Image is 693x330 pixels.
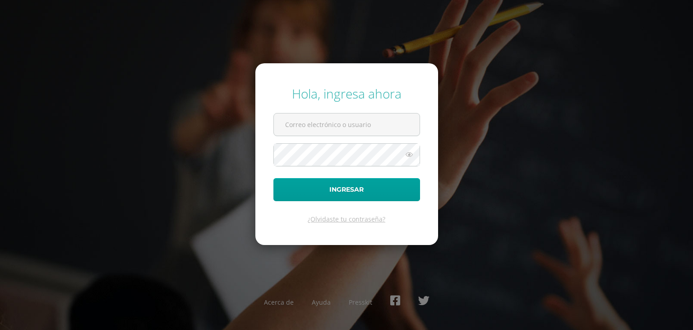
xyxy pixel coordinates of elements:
input: Correo electrónico o usuario [274,113,420,136]
div: Hola, ingresa ahora [273,85,420,102]
a: ¿Olvidaste tu contraseña? [308,215,385,223]
a: Acerca de [264,298,294,306]
a: Presskit [349,298,372,306]
a: Ayuda [312,298,331,306]
button: Ingresar [273,178,420,201]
